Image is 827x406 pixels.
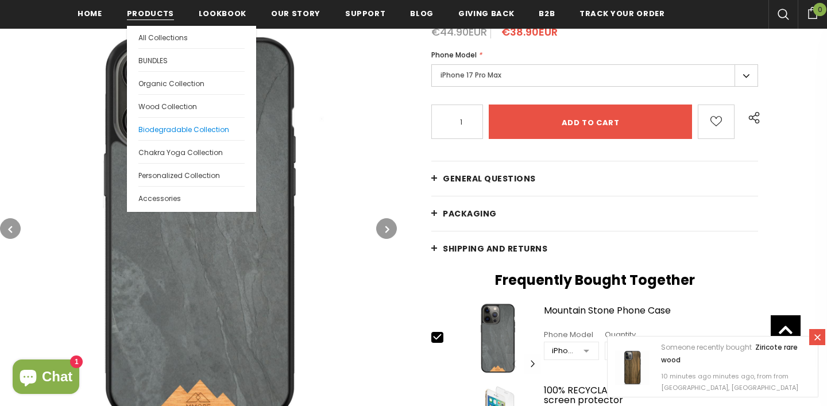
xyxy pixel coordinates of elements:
[9,359,83,397] inbox-online-store-chat: Shopify online store chat
[431,161,758,196] a: General Questions
[138,102,197,111] span: Wood Collection
[431,25,487,39] span: €44.90EUR
[431,50,477,60] span: Phone Model
[661,342,752,352] span: Someone recently bought
[605,342,623,359] span: −
[271,8,320,19] span: Our Story
[138,33,188,42] span: All Collections
[813,3,826,16] span: 0
[138,79,204,88] span: Organic Collection
[431,64,758,87] label: iPhone 17 Pro Max
[138,56,168,65] span: BUNDLES
[431,231,758,266] a: Shipping and returns
[138,163,245,186] a: Personalized Collection
[443,208,497,219] span: PACKAGING
[138,140,245,163] a: Chakra Yoga Collection
[544,385,758,405] a: 100% RECYCLABLE Tempered glass 2D/3D screen protector
[458,8,514,19] span: Giving back
[798,5,827,19] a: 0
[138,117,245,140] a: Biodegradable Collection
[138,171,220,180] span: Personalized Collection
[345,8,386,19] span: support
[544,306,758,326] a: Mountain Stone Phone Case
[661,372,798,392] span: 10 minutes ago minutes ago, from from [GEOGRAPHIC_DATA], [GEOGRAPHIC_DATA]
[489,105,692,139] input: Add to cart
[544,329,599,341] div: Phone Model
[138,48,245,71] a: BUNDLES
[579,8,664,19] span: Track your order
[431,196,758,231] a: PACKAGING
[138,26,245,48] a: All Collections
[454,303,541,374] img: Mountain Stone Phone Case image 0
[605,329,660,341] div: Quantity
[199,8,246,19] span: Lookbook
[501,25,558,39] span: €38.90EUR
[138,194,181,203] span: Accessories
[138,94,245,117] a: Wood Collection
[138,71,245,94] a: Organic Collection
[138,148,223,157] span: Chakra Yoga Collection
[138,125,229,134] span: Biodegradable Collection
[443,173,536,184] span: General Questions
[138,186,245,209] a: Accessories
[127,8,174,19] span: Products
[443,243,547,254] span: Shipping and returns
[78,8,102,19] span: Home
[539,8,555,19] span: B2B
[431,272,758,289] h2: Frequently Bought Together
[410,8,434,19] span: Blog
[552,345,575,357] div: iPhone 13 Pro Max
